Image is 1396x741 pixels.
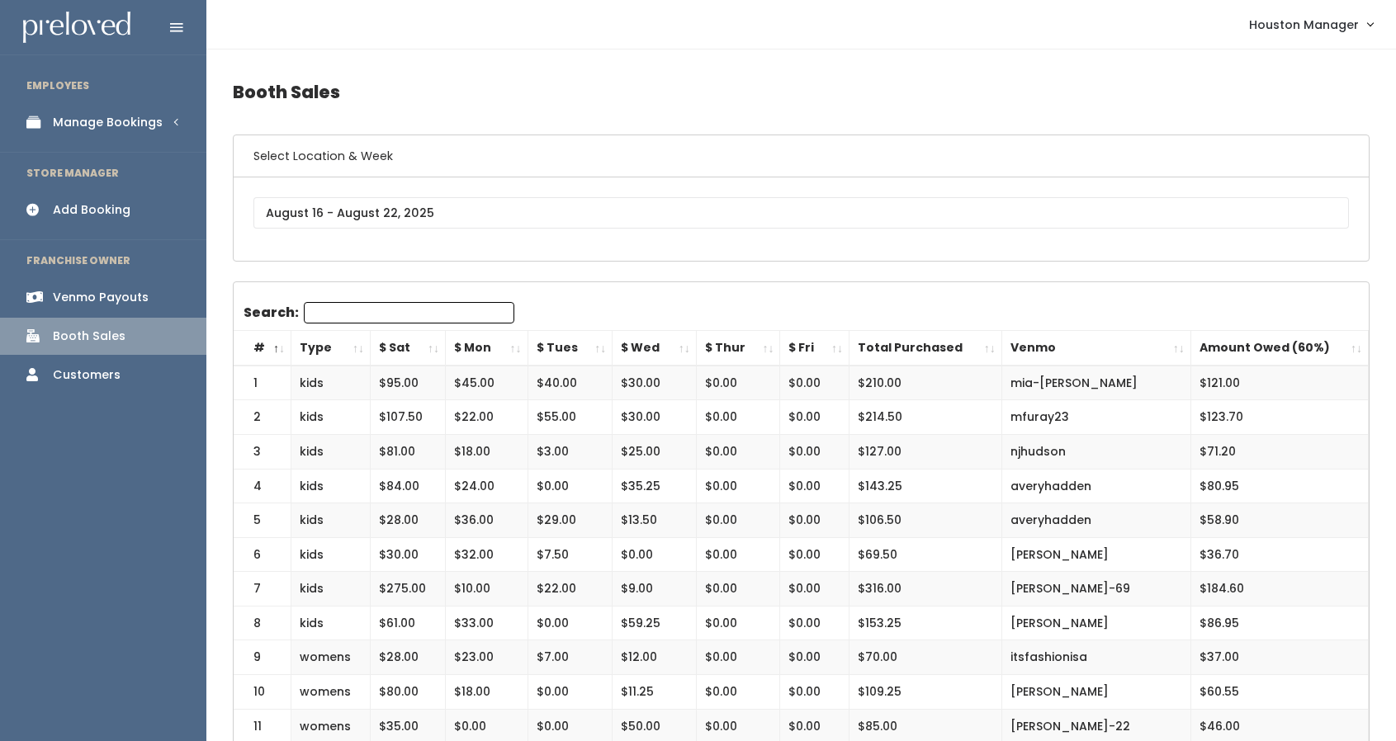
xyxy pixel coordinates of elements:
td: 10 [234,675,291,710]
td: $0.00 [696,400,780,435]
td: $86.95 [1190,606,1368,640]
th: $ Wed: activate to sort column ascending [613,331,697,366]
td: 4 [234,469,291,503]
td: $32.00 [445,537,528,572]
input: Search: [304,302,514,323]
td: $210.00 [849,366,1002,400]
td: 5 [234,503,291,538]
td: $121.00 [1190,366,1368,400]
td: $29.00 [528,503,613,538]
h4: Booth Sales [233,69,1370,115]
td: $80.00 [370,675,445,710]
td: $0.00 [696,572,780,606]
td: $45.00 [445,366,528,400]
td: $9.00 [613,572,697,606]
td: 8 [234,606,291,640]
td: $30.00 [613,366,697,400]
td: $0.00 [696,469,780,503]
td: $0.00 [528,606,613,640]
th: $ Fri: activate to sort column ascending [780,331,849,366]
div: Manage Bookings [53,114,163,131]
td: $7.00 [528,640,613,675]
td: $153.25 [849,606,1002,640]
td: $71.20 [1190,434,1368,469]
td: $30.00 [370,537,445,572]
td: $84.00 [370,469,445,503]
td: $143.25 [849,469,1002,503]
th: #: activate to sort column descending [234,331,291,366]
td: womens [291,640,371,675]
td: [PERSON_NAME]-69 [1001,572,1190,606]
td: $18.00 [445,675,528,710]
td: $0.00 [780,675,849,710]
label: Search: [244,302,514,323]
td: $0.00 [780,503,849,538]
td: 3 [234,434,291,469]
td: $59.25 [613,606,697,640]
td: $12.00 [613,640,697,675]
td: $0.00 [696,503,780,538]
td: $37.00 [1190,640,1368,675]
div: Booth Sales [53,328,125,345]
td: $184.60 [1190,572,1368,606]
td: $3.00 [528,434,613,469]
td: $7.50 [528,537,613,572]
th: Total Purchased: activate to sort column ascending [849,331,1002,366]
td: $0.00 [780,606,849,640]
td: [PERSON_NAME] [1001,606,1190,640]
th: Amount Owed (60%): activate to sort column ascending [1190,331,1368,366]
td: kids [291,469,371,503]
input: August 16 - August 22, 2025 [253,197,1349,229]
td: averyhadden [1001,469,1190,503]
div: Customers [53,366,121,384]
td: $0.00 [780,400,849,435]
div: Venmo Payouts [53,289,149,306]
td: $0.00 [696,537,780,572]
span: Houston Manager [1249,16,1359,34]
td: 7 [234,572,291,606]
td: $0.00 [780,640,849,675]
td: $0.00 [528,469,613,503]
td: $35.25 [613,469,697,503]
td: averyhadden [1001,503,1190,538]
td: $28.00 [370,640,445,675]
td: $22.00 [528,572,613,606]
td: $61.00 [370,606,445,640]
td: $80.95 [1190,469,1368,503]
td: $214.50 [849,400,1002,435]
td: njhudson [1001,434,1190,469]
th: $ Tues: activate to sort column ascending [528,331,613,366]
td: $107.50 [370,400,445,435]
td: $70.00 [849,640,1002,675]
td: $0.00 [696,640,780,675]
td: $0.00 [780,537,849,572]
td: mia-[PERSON_NAME] [1001,366,1190,400]
th: $ Sat: activate to sort column ascending [370,331,445,366]
th: $ Mon: activate to sort column ascending [445,331,528,366]
td: $95.00 [370,366,445,400]
td: $69.50 [849,537,1002,572]
td: kids [291,366,371,400]
td: $25.00 [613,434,697,469]
td: $13.50 [613,503,697,538]
td: $109.25 [849,675,1002,710]
td: $0.00 [696,606,780,640]
a: Houston Manager [1233,7,1389,42]
td: $22.00 [445,400,528,435]
td: $28.00 [370,503,445,538]
td: $0.00 [696,675,780,710]
td: 9 [234,640,291,675]
td: $40.00 [528,366,613,400]
td: $33.00 [445,606,528,640]
td: $316.00 [849,572,1002,606]
td: womens [291,675,371,710]
td: 6 [234,537,291,572]
td: mfuray23 [1001,400,1190,435]
td: kids [291,400,371,435]
div: Add Booking [53,201,130,219]
td: 1 [234,366,291,400]
td: kids [291,606,371,640]
td: kids [291,537,371,572]
td: $0.00 [780,366,849,400]
td: $106.50 [849,503,1002,538]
